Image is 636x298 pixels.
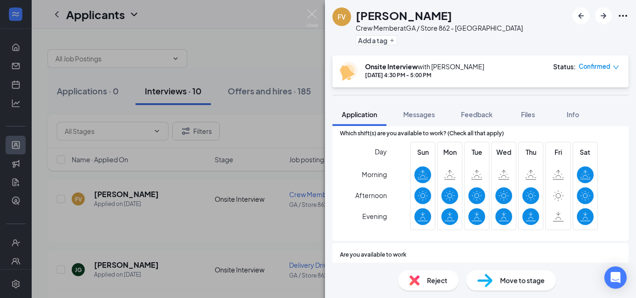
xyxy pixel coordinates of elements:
[604,266,627,289] div: Open Intercom Messenger
[567,110,579,119] span: Info
[598,10,609,21] svg: ArrowRight
[441,147,458,157] span: Mon
[365,71,484,79] div: [DATE] 4:30 PM - 5:00 PM
[389,38,395,43] svg: Plus
[500,275,545,285] span: Move to stage
[521,110,535,119] span: Files
[356,7,452,23] h1: [PERSON_NAME]
[365,62,418,71] b: Onsite Interview
[342,110,377,119] span: Application
[553,62,576,71] div: Status :
[522,147,539,157] span: Thu
[595,7,612,24] button: ArrowRight
[573,7,589,24] button: ArrowLeftNew
[468,147,485,157] span: Tue
[403,110,435,119] span: Messages
[613,64,619,71] span: down
[340,251,406,259] span: Are you available to work
[362,208,387,225] span: Evening
[577,147,594,157] span: Sat
[550,147,567,157] span: Fri
[427,275,447,285] span: Reject
[617,10,629,21] svg: Ellipses
[356,35,397,45] button: PlusAdd a tag
[579,62,610,71] span: Confirmed
[356,23,523,33] div: Crew Member at GA / Store 862 - [GEOGRAPHIC_DATA]
[338,12,346,21] div: FV
[355,187,387,204] span: Afternoon
[575,10,587,21] svg: ArrowLeftNew
[375,146,387,157] span: Day
[362,166,387,183] span: Morning
[495,147,512,157] span: Wed
[461,110,493,119] span: Feedback
[414,147,431,157] span: Sun
[365,62,484,71] div: with [PERSON_NAME]
[340,129,504,138] span: Which shift(s) are you available to work? (Check all that apply)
